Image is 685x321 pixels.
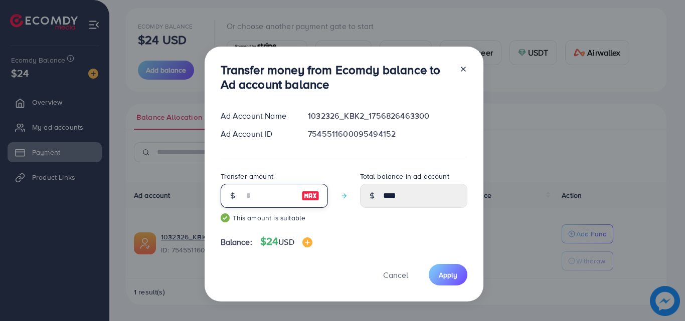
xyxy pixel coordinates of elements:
[302,237,312,247] img: image
[301,190,319,202] img: image
[371,264,421,285] button: Cancel
[278,236,294,247] span: USD
[213,110,300,122] div: Ad Account Name
[221,236,252,248] span: Balance:
[439,270,457,280] span: Apply
[221,171,273,181] label: Transfer amount
[300,110,475,122] div: 1032326_KBK2_1756826463300
[221,63,451,92] h3: Transfer money from Ecomdy balance to Ad account balance
[429,264,467,285] button: Apply
[221,213,230,222] img: guide
[300,128,475,140] div: 7545511600095494152
[221,213,328,223] small: This amount is suitable
[213,128,300,140] div: Ad Account ID
[383,269,408,280] span: Cancel
[360,171,449,181] label: Total balance in ad account
[260,235,312,248] h4: $24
